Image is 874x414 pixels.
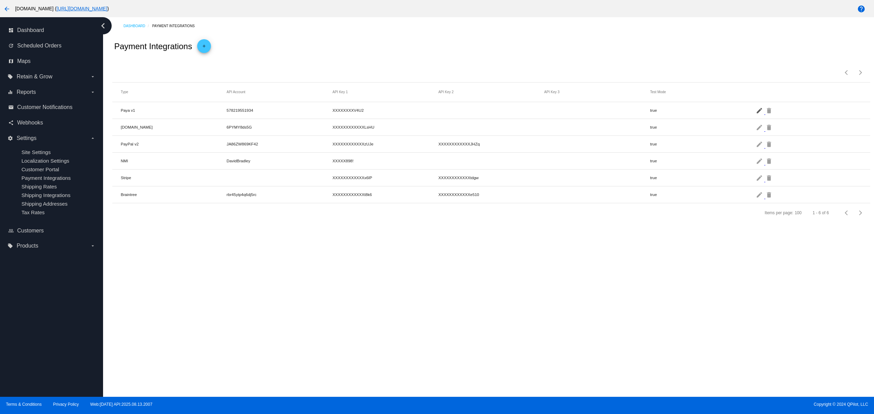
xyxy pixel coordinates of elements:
span: [DOMAIN_NAME] ( ) [15,6,109,11]
a: Localization Settings [21,158,69,164]
i: email [8,105,14,110]
button: Previous page [840,206,854,220]
a: Tax Rates [21,209,45,215]
mat-cell: XXXXXXXXXXXXt8k6 [333,190,438,198]
mat-icon: arrow_back [3,5,11,13]
a: Site Settings [21,149,51,155]
mat-cell: NMI [121,157,226,165]
button: Next page [854,206,867,220]
mat-icon: edit [756,172,764,183]
a: people_outline Customers [8,225,96,236]
i: local_offer [8,74,13,79]
i: equalizer [8,89,13,95]
mat-cell: XXXXXXXXXXXXLsHU [333,123,438,131]
a: Privacy Policy [53,402,79,407]
a: Terms & Conditions [6,402,42,407]
div: 100 [795,210,802,215]
button: Next page [854,66,867,79]
mat-header-cell: API Key 2 [438,90,544,94]
a: Customer Portal [21,166,59,172]
mat-cell: XXXXXXXXXXXXtdgw [438,174,544,182]
mat-header-cell: API Key 3 [544,90,650,94]
mat-cell: Stripe [121,174,226,182]
a: [URL][DOMAIN_NAME] [56,6,107,11]
mat-cell: Braintree [121,190,226,198]
mat-header-cell: API Key 1 [333,90,438,94]
a: email Customer Notifications [8,102,96,113]
i: map [8,58,14,64]
button: Previous page [840,66,854,79]
mat-cell: DavidBradley [227,157,333,165]
i: settings [8,135,13,141]
mat-cell: 578219551934 [227,106,333,114]
mat-cell: true [650,157,756,165]
mat-cell: XXXXX898! [333,157,438,165]
mat-cell: PayPal v2 [121,140,226,148]
mat-cell: 6PYMY8ds5G [227,123,333,131]
a: Shipping Integrations [21,192,70,198]
mat-cell: XXXXXXXXXXXXx6lP [333,174,438,182]
mat-cell: XXXXXXXXXXXXJHZq [438,140,544,148]
i: local_offer [8,243,13,249]
a: Shipping Rates [21,184,57,189]
a: Payment Integrations [21,175,71,181]
i: update [8,43,14,48]
a: Payment Integrations [152,21,201,31]
a: Dashboard [123,21,152,31]
span: Maps [17,58,31,64]
span: Settings [16,135,36,141]
span: Shipping Addresses [21,201,67,207]
mat-icon: delete [765,172,774,183]
div: Items per page: [765,210,793,215]
span: Products [16,243,38,249]
mat-icon: delete [765,122,774,132]
mat-cell: true [650,106,756,114]
mat-icon: help [857,5,865,13]
mat-cell: XXXXXXXXXXXXe510 [438,190,544,198]
span: Customer Notifications [17,104,72,110]
a: map Maps [8,56,96,67]
mat-header-cell: Test Mode [650,90,756,94]
mat-icon: delete [765,139,774,149]
mat-header-cell: Type [121,90,226,94]
i: people_outline [8,228,14,233]
span: Dashboard [17,27,44,33]
mat-icon: delete [765,155,774,166]
h2: Payment Integrations [114,42,192,51]
span: Webhooks [17,120,43,126]
mat-cell: XXXXXXXXXXXXzUJe [333,140,438,148]
span: Retain & Grow [16,74,52,80]
span: Reports [16,89,36,95]
mat-cell: XXXXXXXXV4U2 [333,106,438,114]
i: arrow_drop_down [90,243,96,249]
a: share Webhooks [8,117,96,128]
mat-cell: rbr45ytp4q6dj5rc [227,190,333,198]
mat-icon: add [200,44,208,52]
mat-cell: true [650,140,756,148]
i: dashboard [8,28,14,33]
span: Customers [17,228,44,234]
span: Copyright © 2024 QPilot, LLC [443,402,868,407]
mat-cell: true [650,123,756,131]
mat-icon: edit [756,139,764,149]
mat-cell: true [650,174,756,182]
i: arrow_drop_down [90,135,96,141]
mat-icon: edit [756,155,764,166]
mat-cell: Paya v1 [121,106,226,114]
i: chevron_left [98,20,109,31]
a: dashboard Dashboard [8,25,96,36]
mat-cell: [DOMAIN_NAME] [121,123,226,131]
a: update Scheduled Orders [8,40,96,51]
mat-icon: delete [765,105,774,116]
mat-cell: true [650,190,756,198]
mat-icon: edit [756,122,764,132]
a: Web:[DATE] API:2025.08.13.2007 [90,402,153,407]
div: 1 - 6 of 6 [813,210,829,215]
